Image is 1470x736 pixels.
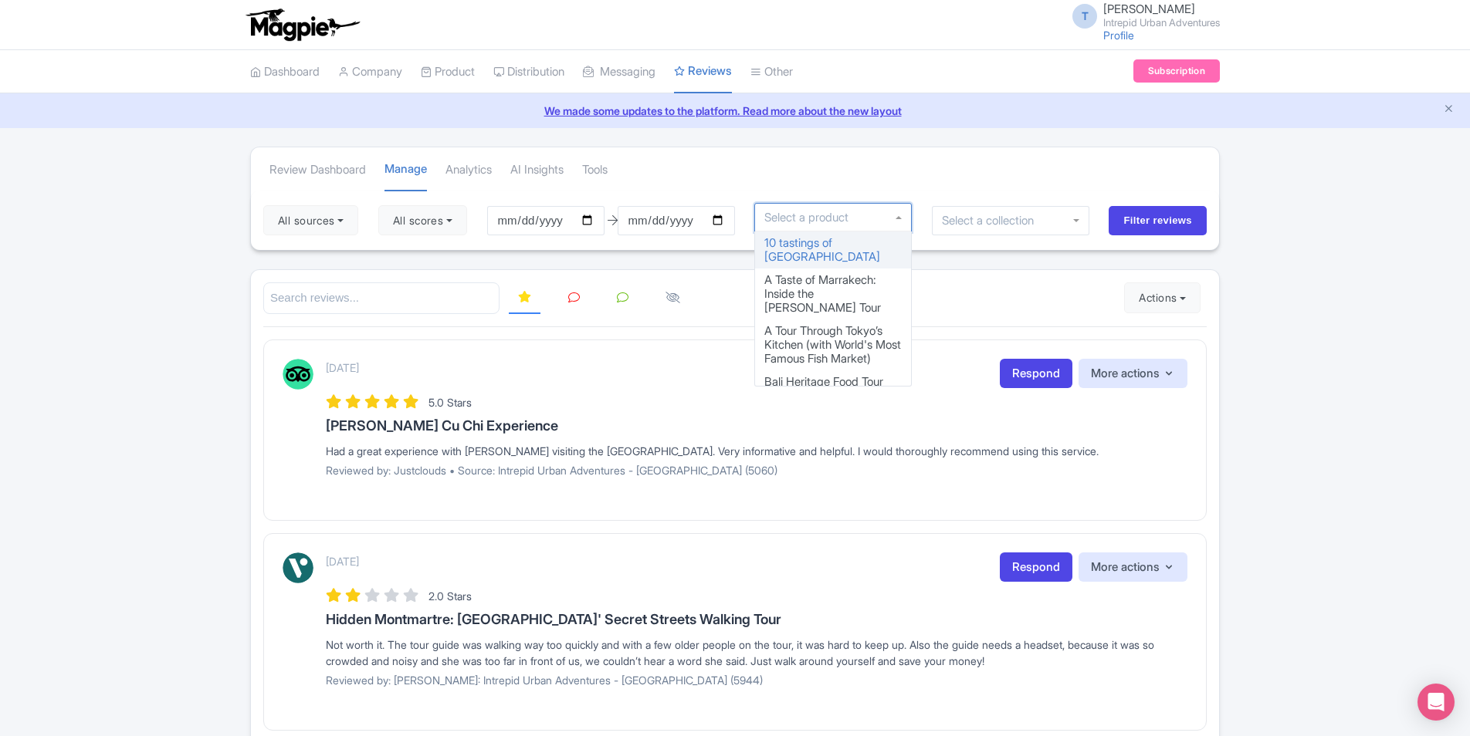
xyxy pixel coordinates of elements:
input: Filter reviews [1109,206,1207,235]
img: Viator Logo [283,552,313,583]
a: Dashboard [250,51,320,93]
h3: [PERSON_NAME] Cu Chi Experience [326,418,1187,434]
a: Review Dashboard [269,149,366,191]
div: A Tour Through Tokyo’s Kitchen (with World's Most Famous Fish Market) [755,319,911,370]
div: Open Intercom Messenger [1417,684,1455,721]
a: T [PERSON_NAME] Intrepid Urban Adventures [1063,3,1220,28]
a: Analytics [445,149,492,191]
span: T [1072,4,1097,29]
span: 5.0 Stars [428,396,472,409]
button: Close announcement [1443,101,1455,119]
div: 10 tastings of [GEOGRAPHIC_DATA] [755,231,911,268]
span: 2.0 Stars [428,589,472,603]
a: Distribution [493,51,564,93]
button: Actions [1124,282,1201,313]
input: Search reviews... [263,282,500,314]
a: We made some updates to the platform. Read more about the new layout [9,103,1461,119]
a: Company [338,51,402,93]
p: [DATE] [326,360,359,376]
button: More actions [1079,359,1187,389]
input: Select a collection [942,214,1045,228]
img: Tripadvisor Logo [283,359,313,390]
h3: Hidden Montmartre: [GEOGRAPHIC_DATA]' Secret Streets Walking Tour [326,612,1187,627]
a: Subscription [1133,59,1220,83]
a: Profile [1103,29,1134,42]
div: Bali Heritage Food Tour [755,370,911,393]
p: Reviewed by: Justclouds • Source: Intrepid Urban Adventures - [GEOGRAPHIC_DATA] (5060) [326,462,1187,478]
a: Product [421,51,475,93]
img: logo-ab69f6fb50320c5b225c76a69d11143b.png [242,8,362,42]
button: All sources [263,205,358,236]
div: Not worth it. The tour guide was walking way too quickly and with a few older people on the tour,... [326,636,1187,669]
a: Other [750,51,793,93]
span: [PERSON_NAME] [1103,2,1195,16]
input: Select a product [764,211,857,225]
button: All scores [378,205,467,236]
a: Messaging [583,51,655,93]
div: A Taste of Marrakech: Inside the [PERSON_NAME] Tour [755,268,911,319]
a: Respond [1000,359,1072,389]
button: More actions [1079,552,1187,582]
a: Reviews [674,50,732,94]
div: Had a great experience with [PERSON_NAME] visiting the [GEOGRAPHIC_DATA]. Very informative and he... [326,443,1187,459]
p: Reviewed by: [PERSON_NAME]: Intrepid Urban Adventures - [GEOGRAPHIC_DATA] (5944) [326,672,1187,688]
p: [DATE] [326,553,359,569]
small: Intrepid Urban Adventures [1103,18,1220,28]
a: Manage [384,148,427,192]
a: Tools [582,149,608,191]
a: AI Insights [510,149,564,191]
a: Respond [1000,552,1072,582]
